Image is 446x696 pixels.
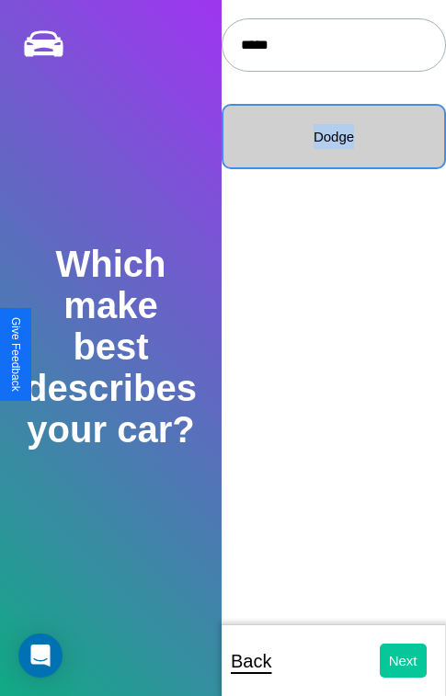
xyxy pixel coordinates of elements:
[242,124,426,149] p: Dodge
[18,633,63,678] div: Open Intercom Messenger
[22,244,200,451] h2: Which make best describes your car?
[231,645,271,678] p: Back
[9,317,22,392] div: Give Feedback
[380,644,427,678] button: Next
